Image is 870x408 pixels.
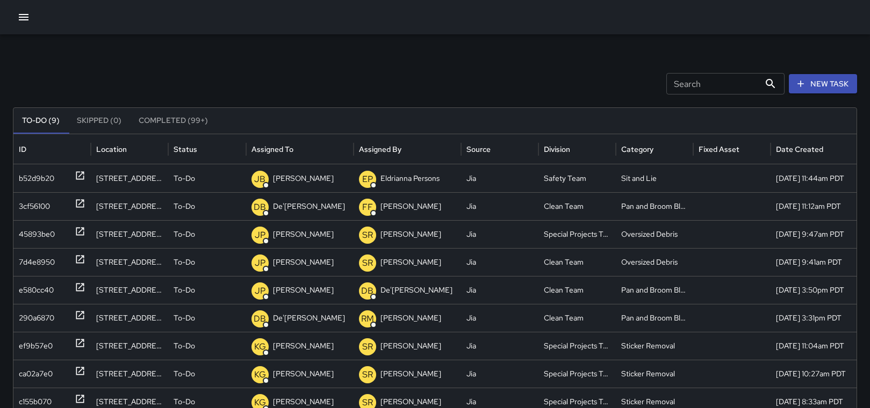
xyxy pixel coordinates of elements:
p: De'[PERSON_NAME] [380,276,452,304]
div: 580 Pacific Avenue [91,276,168,304]
div: Jia [461,248,538,276]
p: [PERSON_NAME] [380,193,441,220]
div: Status [174,144,197,154]
div: Assigned By [359,144,401,154]
div: 10/6/2025, 3:50pm PDT [771,276,865,304]
div: Jia [461,220,538,248]
div: 45893be0 [19,221,55,248]
p: JB [254,173,265,186]
div: 592 Pacific Avenue [91,248,168,276]
div: 10/6/2025, 11:04am PDT [771,332,865,360]
p: DB [361,285,373,297]
button: Skipped (0) [68,108,130,134]
p: [PERSON_NAME] [273,221,334,248]
p: DB [254,312,266,325]
div: b52d9b20 [19,165,54,192]
div: 290a6870 [19,304,54,332]
div: ID [19,144,26,154]
p: [PERSON_NAME] [380,221,441,248]
div: Assigned To [251,144,293,154]
p: [PERSON_NAME] [273,249,334,276]
p: EP [362,173,373,186]
p: SR [362,368,373,381]
div: Special Projects Team [538,332,616,360]
div: Sticker Removal [616,332,693,360]
div: Jia [461,276,538,304]
p: To-Do [174,249,195,276]
div: e580cc40 [19,276,54,304]
p: [PERSON_NAME] [380,360,441,388]
p: SR [362,257,373,269]
p: DB [254,201,266,214]
p: [PERSON_NAME] [273,332,334,360]
div: Safety Team [538,164,616,192]
p: RM [361,312,374,325]
p: KG [254,368,266,381]
div: 292 Battery Street [91,360,168,388]
div: 444 Market Street [91,332,168,360]
div: Clean Team [538,248,616,276]
button: To-Do (9) [13,108,68,134]
div: Oversized Debris [616,220,693,248]
p: To-Do [174,304,195,332]
div: Pan and Broom Block Faces [616,304,693,332]
p: To-Do [174,221,195,248]
p: Eldrianna Persons [380,165,440,192]
div: 10/7/2025, 11:12am PDT [771,192,865,220]
div: 10/6/2025, 10:27am PDT [771,360,865,388]
div: ca02a7e0 [19,360,53,388]
div: Fixed Asset [699,144,739,154]
div: 348 Pine Street [91,192,168,220]
div: Sticker Removal [616,360,693,388]
div: 7d4e8950 [19,249,55,276]
div: ef9b57e0 [19,332,53,360]
p: [PERSON_NAME] [380,332,441,360]
div: 503 Pacific Avenue [91,220,168,248]
p: JP [255,285,265,297]
p: FF [362,201,373,214]
p: [PERSON_NAME] [380,249,441,276]
p: [PERSON_NAME] [273,360,334,388]
p: To-Do [174,360,195,388]
p: [PERSON_NAME] [273,276,334,304]
div: Source [466,144,491,154]
div: 3cf56100 [19,193,50,220]
div: 10/7/2025, 9:41am PDT [771,248,865,276]
div: 10/6/2025, 3:31pm PDT [771,304,865,332]
p: To-Do [174,332,195,360]
div: Special Projects Team [538,360,616,388]
p: To-Do [174,193,195,220]
div: Clean Team [538,304,616,332]
div: Special Projects Team [538,220,616,248]
div: Location [96,144,127,154]
div: Jia [461,360,538,388]
div: Category [621,144,653,154]
div: Date Created [776,144,823,154]
div: 10/7/2025, 11:44am PDT [771,164,865,192]
div: Clean Team [538,276,616,304]
div: Jia [461,164,538,192]
p: De'[PERSON_NAME] [273,193,345,220]
div: Jia [461,192,538,220]
p: JP [255,257,265,269]
p: SR [362,340,373,353]
div: Oversized Debris [616,248,693,276]
div: Sit and Lie [616,164,693,192]
p: KG [254,340,266,353]
div: 598 Market Street [91,304,168,332]
div: 350 California Street [91,164,168,192]
p: [PERSON_NAME] [273,165,334,192]
p: De'[PERSON_NAME] [273,304,345,332]
div: Pan and Broom Block Faces [616,276,693,304]
p: JP [255,229,265,242]
div: Clean Team [538,192,616,220]
p: SR [362,229,373,242]
p: [PERSON_NAME] [380,304,441,332]
div: Jia [461,304,538,332]
div: Jia [461,332,538,360]
button: Completed (99+) [130,108,217,134]
div: Pan and Broom Block Faces [616,192,693,220]
div: Division [544,144,570,154]
p: To-Do [174,165,195,192]
p: To-Do [174,276,195,304]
